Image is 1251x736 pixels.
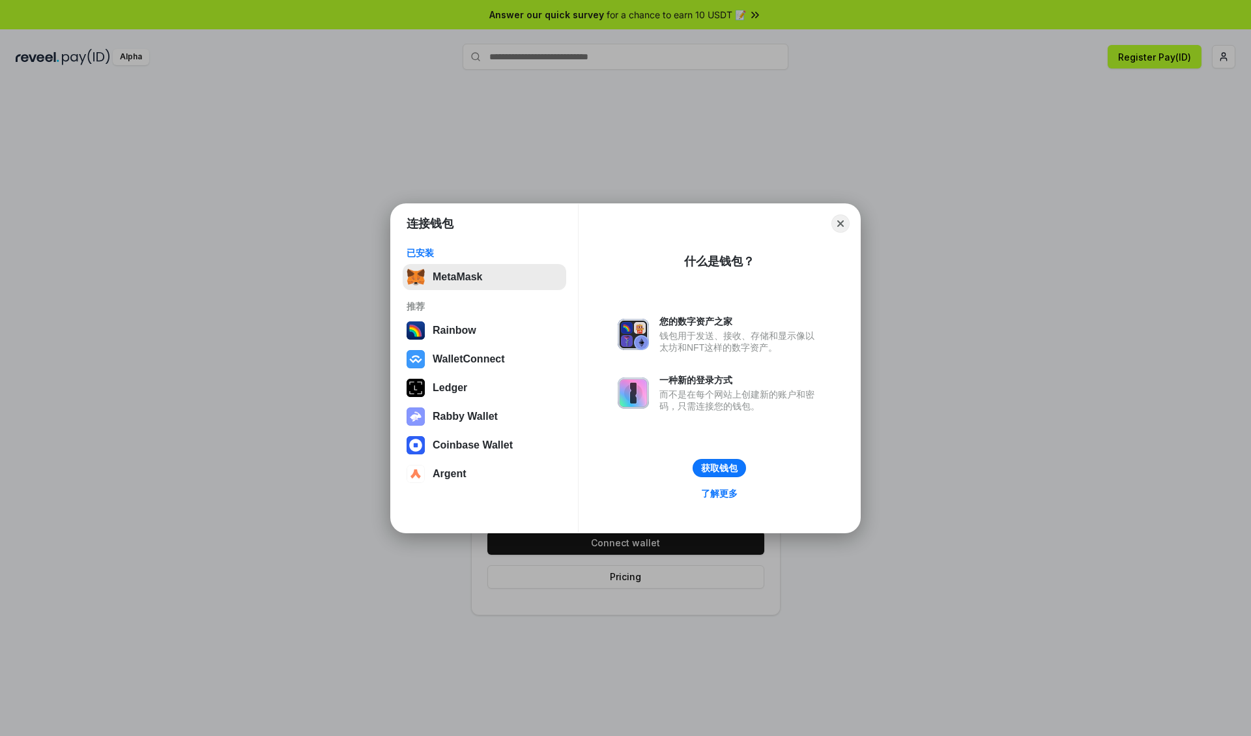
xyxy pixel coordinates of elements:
[407,379,425,397] img: svg+xml,%3Csvg%20xmlns%3D%22http%3A%2F%2Fwww.w3.org%2F2000%2Fsvg%22%20width%3D%2228%22%20height%3...
[403,264,566,290] button: MetaMask
[403,432,566,458] button: Coinbase Wallet
[659,316,821,327] div: 您的数字资产之家
[684,254,755,269] div: 什么是钱包？
[659,389,821,412] div: 而不是在每个网站上创建新的账户和密码，只需连接您的钱包。
[659,330,821,353] div: 钱包用于发送、接收、存储和显示像以太坊和NFT这样的数字资产。
[701,462,738,474] div: 获取钱包
[407,321,425,340] img: svg+xml,%3Csvg%20width%3D%22120%22%20height%3D%22120%22%20viewBox%3D%220%200%20120%20120%22%20fil...
[403,461,566,487] button: Argent
[659,374,821,386] div: 一种新的登录方式
[407,216,453,231] h1: 连接钱包
[407,436,425,454] img: svg+xml,%3Csvg%20width%3D%2228%22%20height%3D%2228%22%20viewBox%3D%220%200%2028%2028%22%20fill%3D...
[831,214,850,233] button: Close
[618,319,649,350] img: svg+xml,%3Csvg%20xmlns%3D%22http%3A%2F%2Fwww.w3.org%2F2000%2Fsvg%22%20fill%3D%22none%22%20viewBox...
[403,346,566,372] button: WalletConnect
[407,465,425,483] img: svg+xml,%3Csvg%20width%3D%2228%22%20height%3D%2228%22%20viewBox%3D%220%200%2028%2028%22%20fill%3D...
[433,382,467,394] div: Ledger
[618,377,649,409] img: svg+xml,%3Csvg%20xmlns%3D%22http%3A%2F%2Fwww.w3.org%2F2000%2Fsvg%22%20fill%3D%22none%22%20viewBox...
[407,301,562,312] div: 推荐
[433,353,505,365] div: WalletConnect
[433,439,513,451] div: Coinbase Wallet
[433,271,482,283] div: MetaMask
[407,407,425,426] img: svg+xml,%3Csvg%20xmlns%3D%22http%3A%2F%2Fwww.w3.org%2F2000%2Fsvg%22%20fill%3D%22none%22%20viewBox...
[433,468,467,480] div: Argent
[433,411,498,422] div: Rabby Wallet
[403,404,566,430] button: Rabby Wallet
[403,375,566,401] button: Ledger
[407,247,562,259] div: 已安装
[693,459,746,477] button: 获取钱包
[693,485,745,502] a: 了解更多
[407,350,425,368] img: svg+xml,%3Csvg%20width%3D%2228%22%20height%3D%2228%22%20viewBox%3D%220%200%2028%2028%22%20fill%3D...
[433,325,476,336] div: Rainbow
[407,268,425,286] img: svg+xml,%3Csvg%20fill%3D%22none%22%20height%3D%2233%22%20viewBox%3D%220%200%2035%2033%22%20width%...
[701,488,738,499] div: 了解更多
[403,317,566,344] button: Rainbow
